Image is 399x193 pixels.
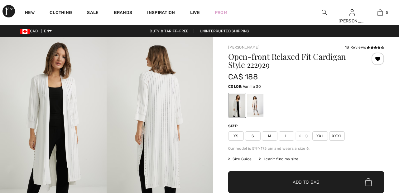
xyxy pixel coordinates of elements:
[2,5,15,17] img: 1ère Avenue
[44,29,52,33] span: EN
[365,178,372,186] img: Bag.svg
[386,10,388,15] span: 5
[228,131,244,141] span: XS
[190,9,200,16] a: Live
[228,156,252,162] span: Size Guide
[305,134,308,138] img: ring-m.svg
[147,10,175,16] span: Inspiration
[279,131,294,141] span: L
[262,131,277,141] span: M
[228,171,384,193] button: Add to Bag
[229,94,245,117] div: Vanilla 30
[245,131,261,141] span: S
[349,9,355,16] img: My Info
[228,123,240,129] div: Size:
[349,9,355,15] a: Sign In
[339,18,366,24] div: [PERSON_NAME]
[296,131,311,141] span: XL
[228,53,358,69] h1: Open-front Relaxed Fit Cardigan Style 222929
[322,9,327,16] img: search the website
[366,9,394,16] a: 5
[228,146,384,151] div: Our model is 5'9"/175 cm and wears a size 6.
[215,9,227,16] a: Prom
[377,9,383,16] img: My Bag
[20,29,30,34] img: Canadian Dollar
[228,84,243,89] span: Color:
[259,156,298,162] div: I can't find my size
[329,131,345,141] span: XXXL
[247,94,263,117] div: Moonstone
[50,10,72,16] a: Clothing
[293,179,320,186] span: Add to Bag
[228,73,258,81] span: CA$ 188
[114,10,132,16] a: Brands
[20,29,40,33] span: CAD
[345,45,384,50] div: 18 Reviews
[87,10,99,16] a: Sale
[243,84,261,89] span: Vanilla 30
[25,10,35,16] a: New
[228,45,259,49] a: [PERSON_NAME]
[312,131,328,141] span: XXL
